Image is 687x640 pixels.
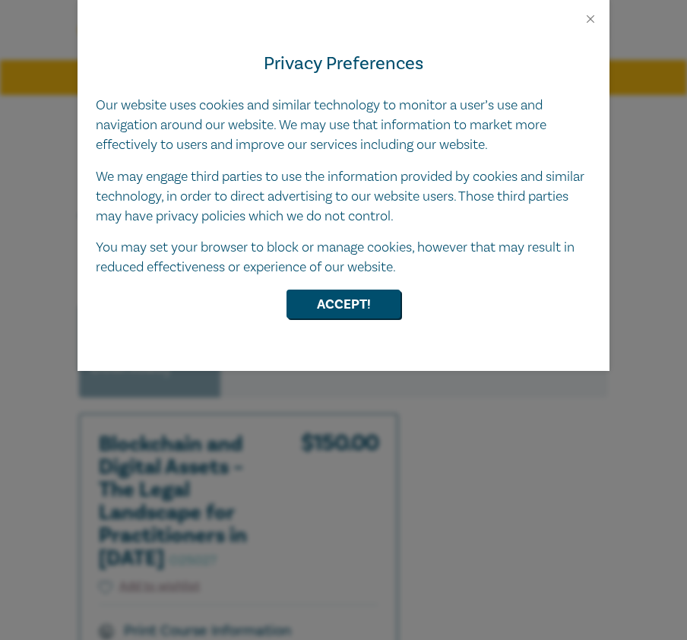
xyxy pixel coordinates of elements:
[96,50,591,78] h4: Privacy Preferences
[584,12,597,26] button: Close
[96,96,591,155] p: Our website uses cookies and similar technology to monitor a user’s use and navigation around our...
[287,290,400,318] button: Accept!
[96,167,591,227] p: We may engage third parties to use the information provided by cookies and similar technology, in...
[96,238,591,277] p: You may set your browser to block or manage cookies, however that may result in reduced effective...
